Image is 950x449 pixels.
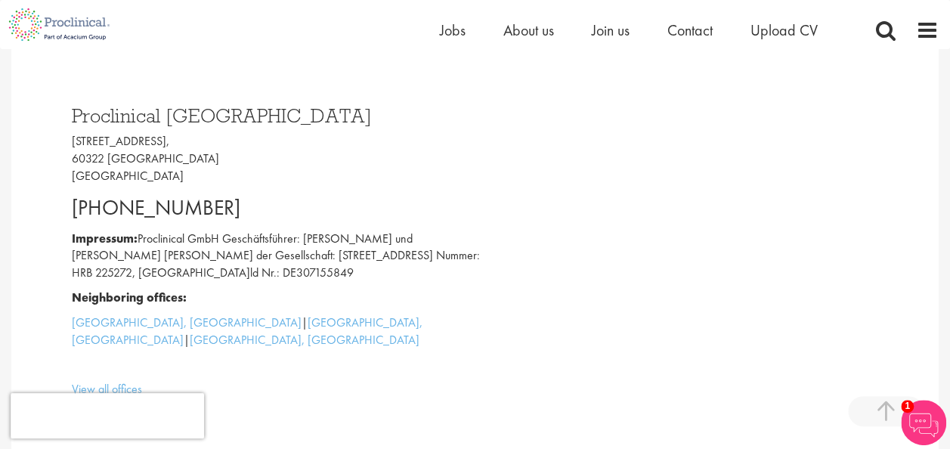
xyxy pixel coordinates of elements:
[190,332,419,348] a: [GEOGRAPHIC_DATA], [GEOGRAPHIC_DATA]
[667,20,713,40] a: Contact
[72,231,138,246] b: Impressum:
[72,193,480,223] p: [PHONE_NUMBER]
[440,20,466,40] a: Jobs
[72,381,142,397] a: View all offices
[901,400,914,413] span: 1
[592,20,630,40] a: Join us
[72,231,480,283] p: Proclinical GmbH Geschäftsführer: [PERSON_NAME] und [PERSON_NAME] [PERSON_NAME] der Gesellschaft:...
[72,314,422,348] a: [GEOGRAPHIC_DATA], [GEOGRAPHIC_DATA]
[72,133,480,185] p: [STREET_ADDRESS], 60322 [GEOGRAPHIC_DATA] [GEOGRAPHIC_DATA]
[72,314,480,349] p: | |
[72,290,187,305] b: Neighboring offices:
[72,314,302,330] a: [GEOGRAPHIC_DATA], [GEOGRAPHIC_DATA]
[901,400,946,445] img: Chatbot
[72,106,480,125] h3: Proclinical [GEOGRAPHIC_DATA]
[11,393,204,438] iframe: reCAPTCHA
[503,20,554,40] a: About us
[750,20,818,40] a: Upload CV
